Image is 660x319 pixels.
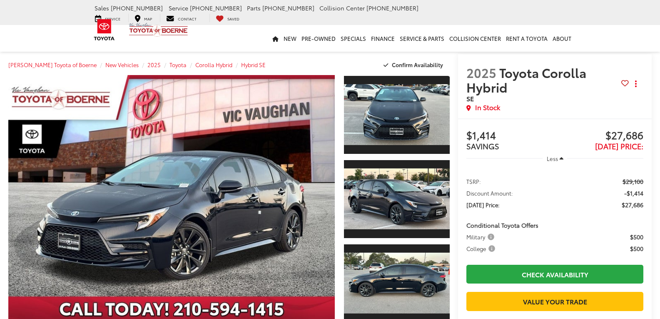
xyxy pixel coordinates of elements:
[397,25,447,52] a: Service & Parts: Opens in a new tab
[227,16,239,21] span: Saved
[466,265,643,284] a: Check Availability
[629,77,643,91] button: Actions
[466,244,498,253] button: College
[392,61,443,68] span: Confirm Availability
[190,4,242,12] span: [PHONE_NUMBER]
[95,4,109,12] span: Sales
[369,25,397,52] a: Finance
[630,233,643,241] span: $500
[595,141,643,151] span: [DATE] Price:
[343,253,451,314] img: 2025 Toyota Corolla Hybrid Hybrid SE
[111,4,163,12] span: [PHONE_NUMBER]
[466,93,474,103] span: SE
[160,14,203,22] a: Contact
[281,25,299,52] a: New
[555,130,643,142] span: $27,686
[299,25,338,52] a: Pre-Owned
[624,189,643,197] span: -$1,414
[338,25,369,52] a: Specials
[89,16,120,43] img: Toyota
[262,4,314,12] span: [PHONE_NUMBER]
[379,58,450,72] button: Confirm Availability
[466,177,481,186] span: TSRP:
[466,63,586,96] span: Toyota Corolla Hybrid
[466,292,643,311] a: Value Your Trade
[466,189,513,197] span: Discount Amount:
[466,244,497,253] span: College
[550,25,574,52] a: About
[319,4,365,12] span: Collision Center
[466,130,555,142] span: $1,414
[344,75,450,155] a: Expand Photo 1
[466,221,538,229] span: Conditional Toyota Offers
[466,201,500,209] span: [DATE] Price:
[270,25,281,52] a: Home
[547,155,558,162] span: Less
[195,61,232,68] a: Corolla Hybrid
[503,25,550,52] a: Rent a Toyota
[169,4,188,12] span: Service
[466,63,496,81] span: 2025
[209,14,246,22] a: My Saved Vehicles
[447,25,503,52] a: Collision Center
[366,4,418,12] span: [PHONE_NUMBER]
[147,61,161,68] a: 2025
[466,233,497,241] button: Military
[466,141,499,151] span: SAVINGS
[466,233,496,241] span: Military
[128,14,158,22] a: Map
[247,4,261,12] span: Parts
[623,177,643,186] span: $29,100
[105,61,139,68] a: New Vehicles
[129,23,188,37] img: Vic Vaughan Toyota of Boerne
[543,151,568,166] button: Less
[622,201,643,209] span: $27,686
[241,61,266,68] a: Hybrid SE
[475,103,500,112] span: In Stock
[343,84,451,145] img: 2025 Toyota Corolla Hybrid Hybrid SE
[635,80,637,87] span: dropdown dots
[630,244,643,253] span: $500
[344,159,450,239] a: Expand Photo 2
[89,14,127,22] a: Service
[8,61,97,68] a: [PERSON_NAME] Toyota of Boerne
[169,61,187,68] a: Toyota
[343,168,451,229] img: 2025 Toyota Corolla Hybrid Hybrid SE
